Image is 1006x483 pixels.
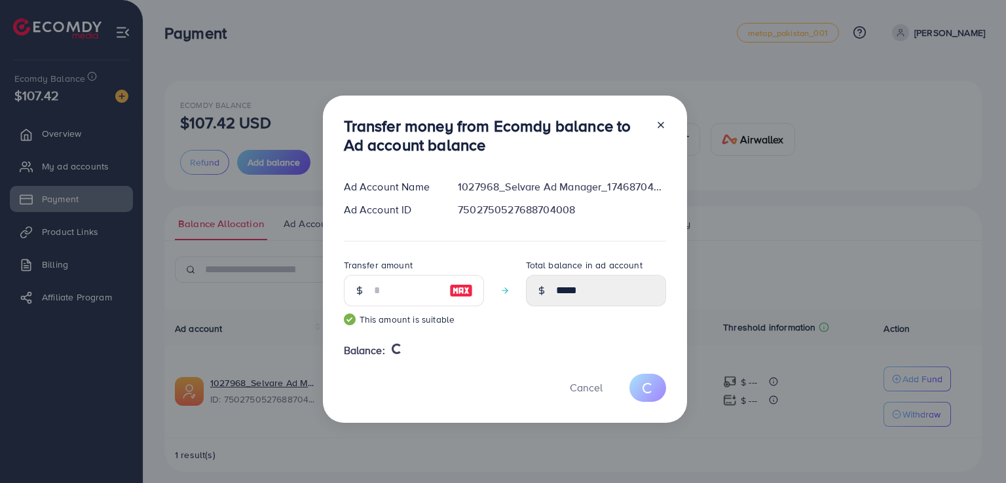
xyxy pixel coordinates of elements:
[344,313,356,325] img: guide
[447,179,676,194] div: 1027968_Selvare Ad Manager_1746870428166
[333,179,448,194] div: Ad Account Name
[344,116,645,154] h3: Transfer money from Ecomdy balance to Ad account balance
[570,380,603,395] span: Cancel
[333,202,448,217] div: Ad Account ID
[950,424,996,473] iframe: Chat
[449,283,473,298] img: image
[526,259,643,272] label: Total balance in ad account
[553,374,619,402] button: Cancel
[344,343,385,358] span: Balance:
[344,313,484,326] small: This amount is suitable
[447,202,676,217] div: 7502750527688704008
[344,259,413,272] label: Transfer amount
